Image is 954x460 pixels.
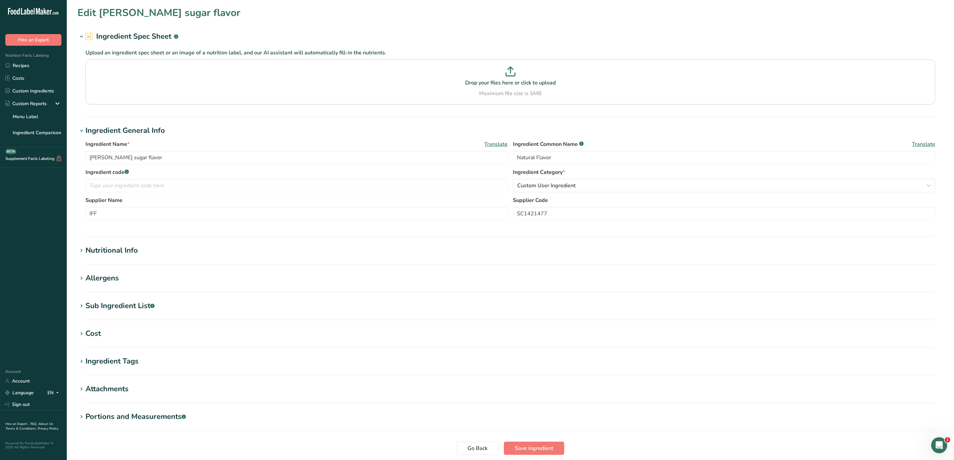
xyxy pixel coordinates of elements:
[85,273,119,284] div: Allergens
[85,179,508,192] input: Type your ingredient code here
[513,151,936,164] input: Type an alternate ingredient name if you have
[85,125,165,136] div: Ingredient General Info
[85,49,935,57] p: Upload an ingredient spec sheet or an image of a nutrition label, and our AI assistant will autom...
[87,89,934,97] div: Maximum file size is 5MB
[931,437,947,453] iframe: Intercom live chat
[85,207,508,220] input: Type your supplier name here
[5,422,53,431] a: About Us .
[5,387,34,399] a: Language
[85,196,508,204] label: Supplier Name
[85,356,139,367] div: Ingredient Tags
[85,300,155,311] div: Sub Ingredient List
[5,34,61,46] button: Hire an Expert
[513,168,936,176] label: Ingredient Category
[85,328,101,339] div: Cost
[912,140,935,148] span: Translate
[456,442,499,455] button: Go Back
[85,140,130,148] span: Ingredient Name
[85,245,138,256] div: Nutritional Info
[85,411,186,422] div: Portions and Measurements
[467,444,488,452] span: Go Back
[504,442,564,455] button: Save ingredient
[5,441,61,449] div: Powered By FoodLabelMaker © 2025 All Rights Reserved
[77,5,240,20] h1: Edit [PERSON_NAME] sugar flavor
[518,182,576,190] span: Custom User Ingredient
[87,79,934,87] p: Drop your files here or click to upload
[38,426,58,431] a: Privacy Policy
[85,168,508,176] label: Ingredient code
[513,196,936,204] label: Supplier Code
[30,422,38,426] a: FAQ .
[513,207,936,220] input: Type your supplier code here
[47,389,61,397] div: EN
[85,151,508,164] input: Type your ingredient name here
[513,179,936,192] button: Custom User Ingredient
[485,140,508,148] span: Translate
[5,422,29,426] a: Hire an Expert .
[6,426,38,431] a: Terms & Conditions .
[85,31,178,42] h2: Ingredient Spec Sheet
[5,149,16,154] div: BETA
[5,100,47,107] div: Custom Reports
[513,140,584,148] span: Ingredient Common Name
[945,437,950,443] span: 1
[515,444,553,452] span: Save ingredient
[85,384,129,395] div: Attachments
